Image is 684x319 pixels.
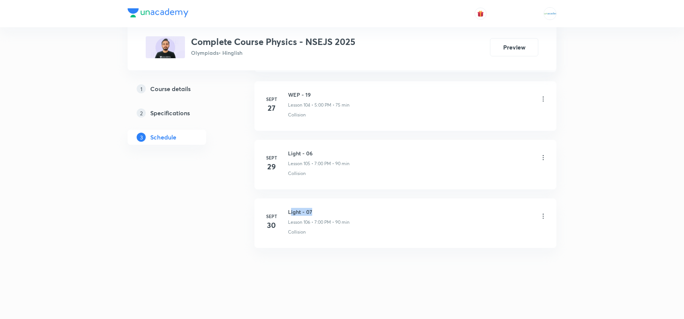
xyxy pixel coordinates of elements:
h6: WEP - 19 [288,91,350,99]
h5: Schedule [150,133,176,142]
p: 2 [137,108,146,118]
h5: Course details [150,84,191,93]
a: 1Course details [128,81,230,96]
button: Preview [490,38,538,56]
h4: 29 [264,161,279,172]
p: Lesson 105 • 7:00 PM • 90 min [288,160,350,167]
h3: Complete Course Physics - NSEJS 2025 [191,36,355,47]
img: Company Logo [128,8,188,17]
p: 1 [137,84,146,93]
p: Collision [288,170,306,177]
h6: Sept [264,96,279,102]
h4: 27 [264,102,279,114]
h6: Light - 07 [288,208,350,216]
h6: Sept [264,154,279,161]
img: MOHAMMED SHOAIB [544,7,556,20]
a: Company Logo [128,8,188,19]
button: avatar [474,8,487,20]
h4: 30 [264,220,279,231]
img: avatar [477,10,484,17]
h6: Light - 06 [288,149,350,157]
img: 791B8889-BAA3-4F5D-8A57-FE0B68EA87B4_plus.png [146,36,185,58]
p: Collision [288,229,306,235]
p: Olympiads • Hinglish [191,49,355,57]
p: 3 [137,133,146,142]
p: Lesson 104 • 5:00 PM • 75 min [288,102,350,108]
h6: Sept [264,213,279,220]
p: Lesson 106 • 7:00 PM • 90 min [288,219,350,226]
a: 2Specifications [128,105,230,121]
p: Collision [288,111,306,118]
h5: Specifications [150,108,190,118]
